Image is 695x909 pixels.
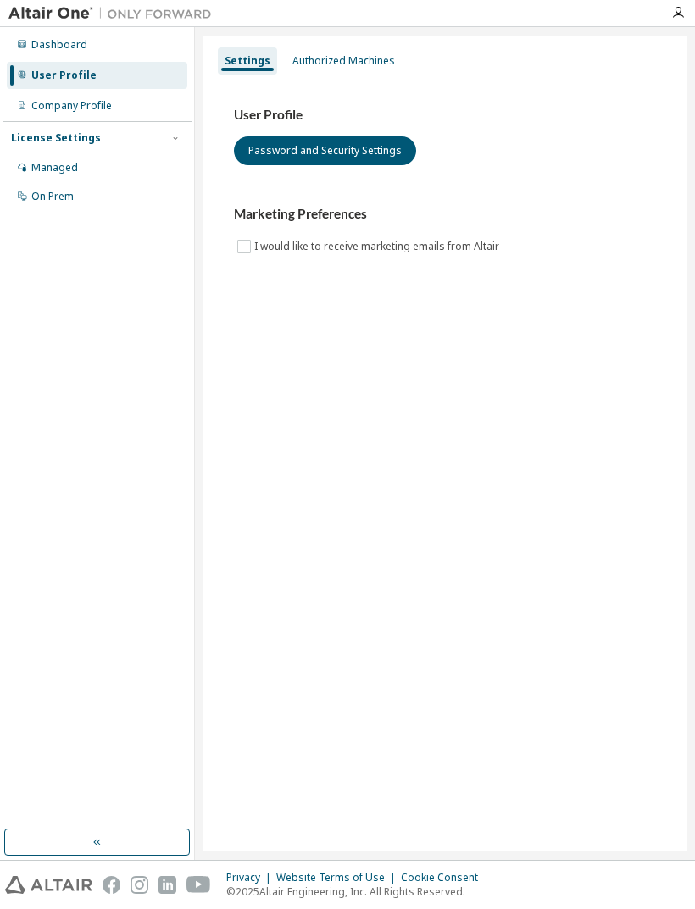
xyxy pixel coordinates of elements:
div: Dashboard [31,38,87,52]
div: On Prem [31,190,74,203]
img: instagram.svg [131,876,148,894]
p: © 2025 Altair Engineering, Inc. All Rights Reserved. [226,884,488,899]
label: I would like to receive marketing emails from Altair [254,236,503,257]
div: License Settings [11,131,101,145]
div: User Profile [31,69,97,82]
img: linkedin.svg [158,876,176,894]
h3: User Profile [234,107,656,124]
div: Company Profile [31,99,112,113]
div: Cookie Consent [401,871,488,884]
img: Altair One [8,5,220,22]
div: Privacy [226,871,276,884]
button: Password and Security Settings [234,136,416,165]
div: Authorized Machines [292,54,395,68]
img: altair_logo.svg [5,876,92,894]
h3: Marketing Preferences [234,206,656,223]
img: youtube.svg [186,876,211,894]
div: Settings [225,54,270,68]
img: facebook.svg [103,876,120,894]
div: Website Terms of Use [276,871,401,884]
div: Managed [31,161,78,175]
